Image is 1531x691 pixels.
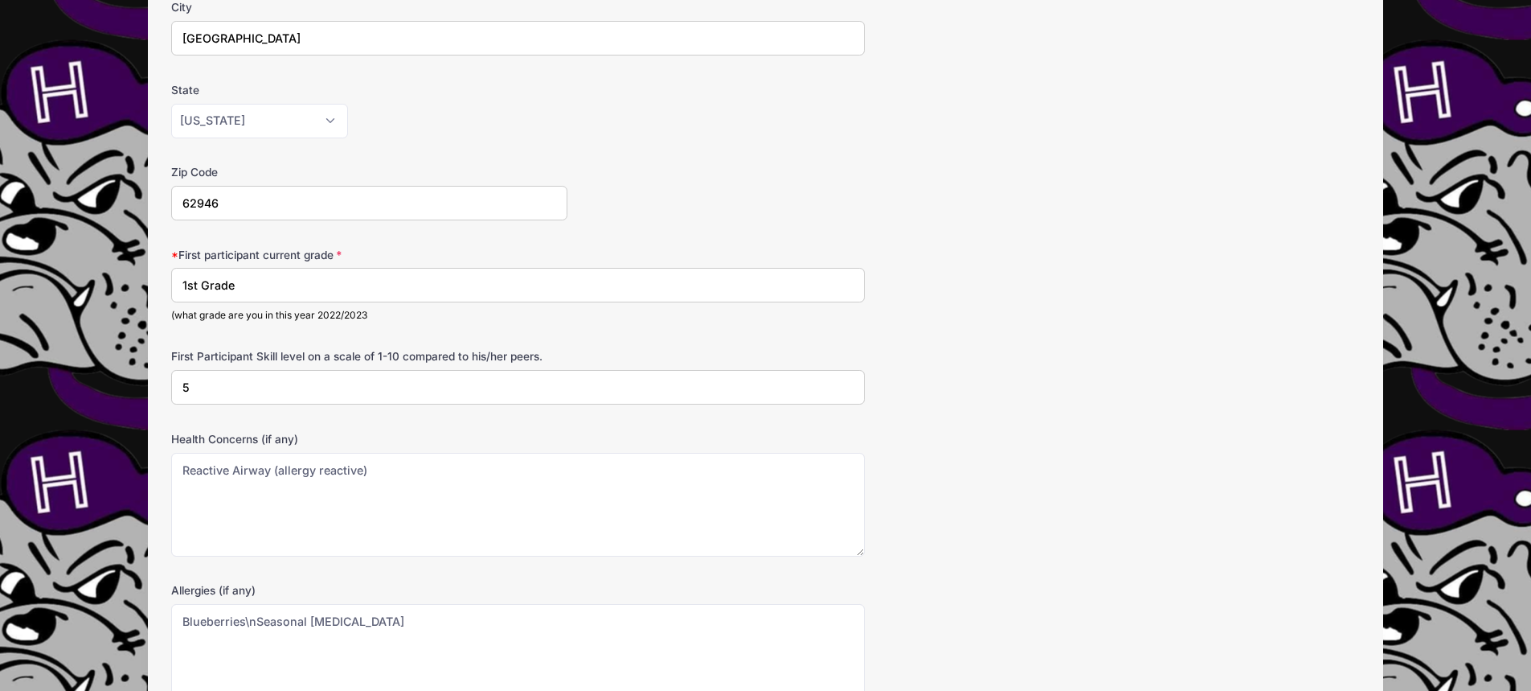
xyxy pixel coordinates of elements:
[171,164,567,180] label: Zip Code
[171,453,865,557] textarea: Reactive Airway (allergy reactive)
[171,186,567,220] input: xxxxx
[171,247,567,263] label: First participant current grade
[171,82,567,98] label: State
[171,582,567,598] label: Allergies (if any)
[171,431,567,447] label: Health Concerns (if any)
[171,348,567,364] label: First Participant Skill level on a scale of 1-10 compared to his/her peers.
[171,308,865,323] div: (what grade are you in this year 2022/2023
